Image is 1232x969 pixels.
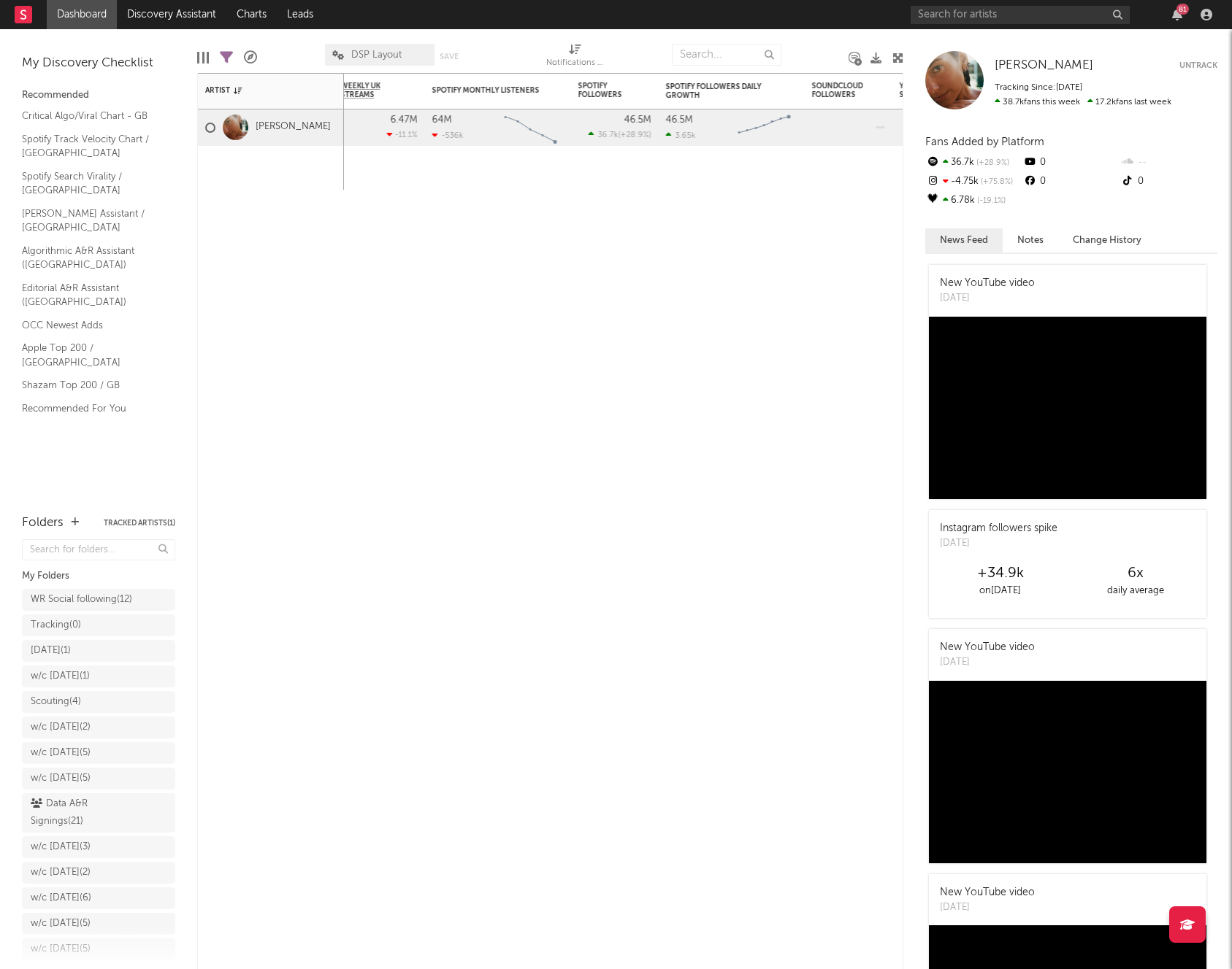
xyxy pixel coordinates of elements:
[22,401,161,417] a: Recommended For You
[1068,582,1203,600] div: daily average
[995,98,1080,107] span: 38.7k fans this week
[900,109,973,145] div: 0
[31,864,91,881] div: w/c [DATE] ( 2 )
[22,862,175,884] a: w/c [DATE](2)
[1022,172,1120,191] div: 0
[31,941,91,958] div: w/c [DATE] ( 5 )
[220,36,233,79] div: Filters(1 of 1)
[1179,58,1217,73] button: Untrack
[995,58,1093,73] a: [PERSON_NAME]
[940,521,1057,536] div: Instagram followers spike
[925,153,1022,172] div: 36.7k
[22,742,175,764] a: w/c [DATE](5)
[589,130,651,139] div: ( )
[432,115,452,125] div: 64M
[22,131,161,161] a: Spotify Track Velocity Chart / [GEOGRAPHIC_DATA]
[900,82,951,99] div: YouTube Subscribers
[31,668,90,685] div: w/c [DATE] ( 1 )
[925,136,1044,147] span: Fans Added by Platform
[925,228,1003,252] button: News Feed
[22,589,175,611] a: WR Social following(12)
[22,280,161,310] a: Editorial A&R Assistant ([GEOGRAPHIC_DATA])
[22,614,175,636] a: Tracking(0)
[31,915,91,933] div: w/c [DATE] ( 5 )
[1120,172,1217,191] div: 0
[205,86,315,95] div: Artist
[940,536,1057,551] div: [DATE]
[31,719,91,736] div: w/c [DATE] ( 2 )
[31,795,134,830] div: Data A&R Signings ( 21 )
[546,55,605,72] div: Notifications (Artist)
[22,87,175,104] div: Recommended
[22,913,175,935] a: w/c [DATE](5)
[432,86,542,95] div: Spotify Monthly Listeners
[933,582,1068,600] div: on [DATE]
[104,520,175,527] button: Tracked Artists(1)
[22,377,161,393] a: Shazam Top 200 / GB
[624,115,651,125] div: 46.5M
[31,744,91,762] div: w/c [DATE] ( 5 )
[975,197,1006,205] span: -19.1 %
[341,82,396,99] span: Weekly UK Streams
[31,642,71,660] div: [DATE] ( 1 )
[732,109,797,146] svg: Chart title
[933,565,1068,582] div: +34.9k
[979,178,1013,186] span: +75.8 %
[911,6,1130,24] input: Search for artists
[940,276,1035,291] div: New YouTube video
[22,340,161,370] a: Apple Top 200 / [GEOGRAPHIC_DATA]
[974,159,1009,167] span: +28.9 %
[22,793,175,833] a: Data A&R Signings(21)
[578,82,630,99] div: Spotify Followers
[940,640,1035,655] div: New YouTube video
[940,900,1035,915] div: [DATE]
[22,568,175,585] div: My Folders
[31,770,91,787] div: w/c [DATE] ( 5 )
[31,693,81,711] div: Scouting ( 4 )
[440,53,459,61] button: Save
[666,131,696,140] div: 3.65k
[498,109,564,146] svg: Chart title
[31,591,132,609] div: WR Social following ( 12 )
[22,539,175,560] input: Search for folders...
[995,59,1093,72] span: [PERSON_NAME]
[995,83,1082,92] span: Tracking Since: [DATE]
[1058,228,1156,252] button: Change History
[31,889,91,907] div: w/c [DATE] ( 6 )
[256,121,331,134] a: [PERSON_NAME]
[940,655,1035,670] div: [DATE]
[666,82,776,100] div: Spotify Followers Daily Growth
[940,291,1035,306] div: [DATE]
[1176,4,1189,15] div: 81
[22,206,161,236] a: [PERSON_NAME] Assistant / [GEOGRAPHIC_DATA]
[812,82,863,99] div: SoundCloud Followers
[387,130,418,139] div: -11.1 %
[22,640,175,662] a: [DATE](1)
[995,98,1171,107] span: 17.2k fans last week
[351,50,402,60] span: DSP Layout
[22,317,161,333] a: OCC Newest Adds
[1172,9,1182,20] button: 81
[22,169,161,198] a: Spotify Search Virality / [GEOGRAPHIC_DATA]
[31,617,81,634] div: Tracking ( 0 )
[432,131,464,140] div: -536k
[666,115,693,125] div: 46.5M
[22,768,175,790] a: w/c [DATE](5)
[1022,153,1120,172] div: 0
[22,836,175,858] a: w/c [DATE](3)
[598,131,619,139] span: 36.7k
[22,665,175,687] a: w/c [DATE](1)
[244,36,257,79] div: A&R Pipeline
[22,514,64,532] div: Folders
[925,172,1022,191] div: -4.75k
[22,243,161,273] a: Algorithmic A&R Assistant ([GEOGRAPHIC_DATA])
[22,717,175,738] a: w/c [DATE](2)
[22,887,175,909] a: w/c [DATE](6)
[391,115,418,125] div: 6.47M
[31,838,91,856] div: w/c [DATE] ( 3 )
[1120,153,1217,172] div: --
[546,36,605,79] div: Notifications (Artist)
[925,191,1022,210] div: 6.78k
[197,36,209,79] div: Edit Columns
[1003,228,1058,252] button: Notes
